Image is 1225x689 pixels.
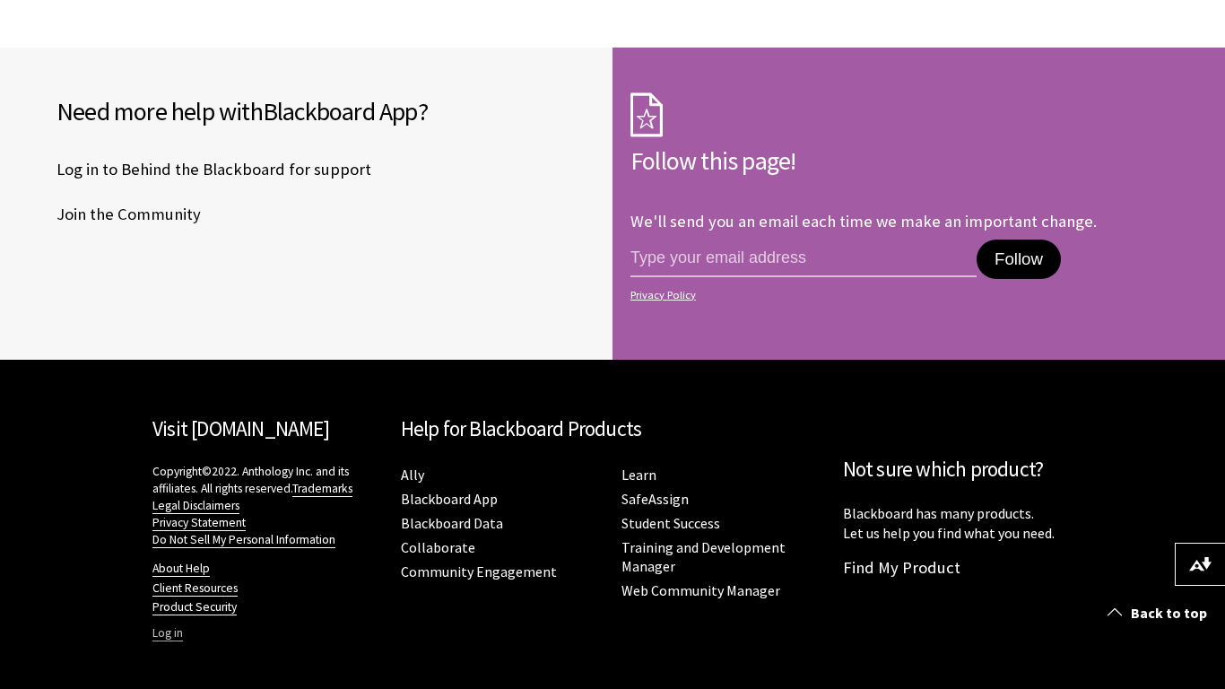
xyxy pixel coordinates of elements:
input: email address [630,240,977,277]
img: Subscription Icon [630,92,663,137]
a: SafeAssign [621,490,689,509]
button: Follow [977,240,1061,279]
a: Trademarks [292,481,352,497]
a: Client Resources [152,580,238,597]
a: Ally [401,466,424,484]
a: About Help [152,561,210,577]
a: Blackboard Data [401,514,503,533]
h2: Not sure which product? [843,454,1073,485]
span: Blackboard App [263,95,418,127]
a: Privacy Policy [630,289,1163,301]
h2: Need more help with ? [56,92,595,130]
a: Blackboard App [401,490,498,509]
a: Product Security [152,599,237,615]
a: Visit [DOMAIN_NAME] [152,415,329,441]
h2: Follow this page! [630,142,1169,179]
p: We'll send you an email each time we make an important change. [630,211,1097,231]
a: Back to top [1094,597,1225,630]
a: Privacy Statement [152,515,246,531]
a: Learn [621,466,656,484]
a: Log in [152,625,183,641]
a: Community Engagement [401,563,557,581]
a: Web Community Manager [621,581,780,600]
a: Collaborate [401,538,475,557]
a: Student Success [621,514,720,533]
a: Do Not Sell My Personal Information [152,532,335,548]
a: Join the Community [56,201,201,228]
a: Find My Product [843,557,960,578]
a: Legal Disclaimers [152,498,239,514]
h2: Help for Blackboard Products [401,414,825,445]
p: Blackboard has many products. Let us help you find what you need. [843,503,1073,544]
a: Training and Development Manager [621,538,786,576]
a: Log in to Behind the Blackboard for support [56,156,371,183]
p: Copyright©2022. Anthology Inc. and its affiliates. All rights reserved. [152,463,383,548]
